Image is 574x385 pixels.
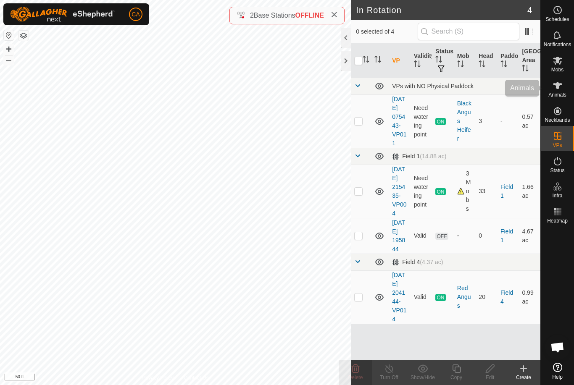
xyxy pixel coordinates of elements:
[372,374,406,381] div: Turn Off
[420,153,446,160] span: (14.88 ac)
[544,42,571,47] span: Notifications
[374,57,381,64] p-sorticon: Activate to sort
[457,99,472,143] div: Black Angus Heifer
[473,374,507,381] div: Edit
[553,143,562,148] span: VPs
[475,94,497,148] td: 3
[411,94,432,148] td: Need watering point
[550,168,564,173] span: Status
[363,57,369,64] p-sorticon: Activate to sort
[500,62,507,68] p-sorticon: Activate to sort
[392,96,406,147] a: [DATE] 075443-VP011
[475,270,497,324] td: 20
[522,66,529,73] p-sorticon: Activate to sort
[552,193,562,198] span: Infra
[392,83,537,89] div: VPs with NO Physical Paddock
[457,169,472,213] div: 3 Mobs
[440,374,473,381] div: Copy
[356,27,417,36] span: 0 selected of 4
[545,335,570,360] div: Open chat
[10,7,115,22] img: Gallagher Logo
[500,183,513,199] a: Field 1
[435,188,445,195] span: ON
[254,12,295,19] span: Base Stations
[457,284,472,310] div: Red Angus
[406,374,440,381] div: Show/Hide
[414,62,421,68] p-sorticon: Activate to sort
[295,12,324,19] span: OFFLINE
[4,44,14,54] button: +
[500,289,513,305] a: Field 4
[432,44,454,78] th: Status
[392,259,443,266] div: Field 4
[500,228,513,244] a: Field 1
[548,92,566,97] span: Animals
[348,375,363,380] span: Delete
[389,44,411,78] th: VP
[420,259,443,265] span: (4.37 ac)
[435,294,445,301] span: ON
[475,165,497,218] td: 33
[497,94,519,148] td: -
[4,55,14,65] button: –
[392,153,446,160] div: Field 1
[411,218,432,254] td: Valid
[184,374,208,382] a: Contact Us
[519,94,540,148] td: 0.57 ac
[411,44,432,78] th: Validity
[519,218,540,254] td: 4.67 ac
[457,62,464,68] p-sorticon: Activate to sort
[475,44,497,78] th: Head
[552,375,563,380] span: Help
[527,4,532,16] span: 4
[519,44,540,78] th: [GEOGRAPHIC_DATA] Area
[551,67,563,72] span: Mobs
[132,10,140,19] span: CA
[541,359,574,383] a: Help
[250,12,254,19] span: 2
[507,374,540,381] div: Create
[497,44,519,78] th: Paddock
[454,44,476,78] th: Mob
[457,231,472,240] div: -
[392,166,406,217] a: [DATE] 215435-VP004
[18,31,29,41] button: Map Layers
[4,30,14,40] button: Reset Map
[435,118,445,125] span: ON
[435,57,442,64] p-sorticon: Activate to sort
[392,219,405,252] a: [DATE] 195844
[142,374,174,382] a: Privacy Policy
[519,165,540,218] td: 1.66 ac
[418,23,519,40] input: Search (S)
[411,270,432,324] td: Valid
[392,272,406,322] a: [DATE] 204144-VP014
[411,165,432,218] td: Need watering point
[475,218,497,254] td: 0
[545,118,570,123] span: Neckbands
[545,17,569,22] span: Schedules
[547,218,568,223] span: Heatmap
[356,5,527,15] h2: In Rotation
[435,233,448,240] span: OFF
[519,270,540,324] td: 0.99 ac
[479,62,485,68] p-sorticon: Activate to sort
